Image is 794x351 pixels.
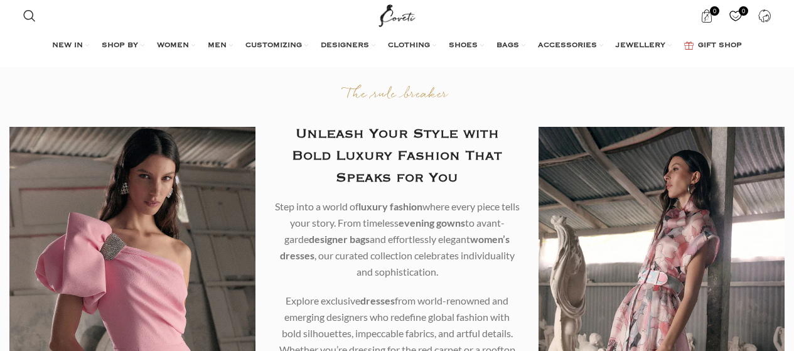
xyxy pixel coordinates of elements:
a: GIFT SHOP [684,33,742,58]
a: JEWELLERY [616,33,672,58]
a: WOMEN [157,33,195,58]
p: The rule breaker [274,86,520,104]
b: luxury fashion [358,200,422,212]
img: GiftBag [684,41,694,50]
span: ACCESSORIES [538,41,597,51]
span: CLOTHING [388,41,430,51]
a: DESIGNERS [321,33,375,58]
span: SHOES [449,41,478,51]
span: 0 [710,6,719,16]
span: MEN [208,41,227,51]
a: BAGS [496,33,525,58]
a: 0 [723,3,749,28]
span: SHOP BY [102,41,138,51]
a: SHOP BY [102,33,144,58]
h2: Unleash Your Style with Bold Luxury Fashion That Speaks for You [274,123,520,189]
span: GIFT SHOP [698,41,742,51]
a: SHOES [449,33,484,58]
a: MEN [208,33,233,58]
a: CLOTHING [388,33,436,58]
b: women’s dresses [280,233,510,261]
a: Search [17,3,42,28]
div: My Wishlist [723,3,749,28]
a: ACCESSORIES [538,33,603,58]
span: WOMEN [157,41,189,51]
a: CUSTOMIZING [245,33,308,58]
span: JEWELLERY [616,41,665,51]
div: Main navigation [17,33,778,58]
b: evening gowns [399,217,465,229]
a: Site logo [376,9,418,20]
span: NEW IN [52,41,83,51]
a: 0 [694,3,720,28]
span: BAGS [496,41,519,51]
span: 0 [739,6,748,16]
span: DESIGNERS [321,41,369,51]
p: Step into a world of where every piece tells your story. From timeless to avant-garde and effortl... [274,198,520,280]
b: designer bags [309,233,370,245]
a: NEW IN [52,33,89,58]
b: dresses [360,294,395,306]
span: CUSTOMIZING [245,41,302,51]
